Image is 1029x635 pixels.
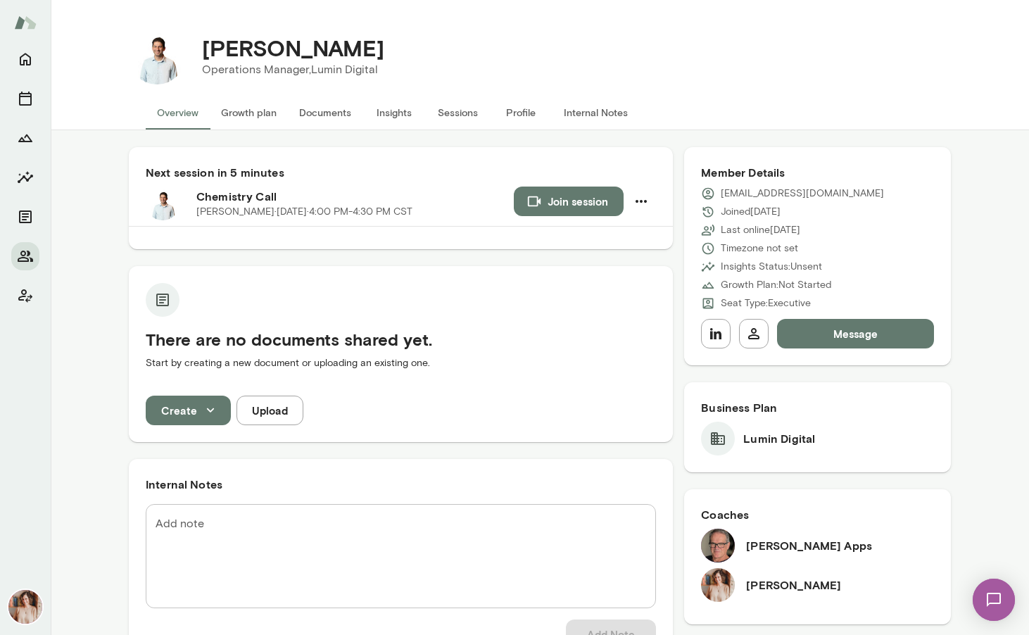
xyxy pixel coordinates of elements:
button: Internal Notes [553,96,639,130]
button: Client app [11,282,39,310]
h6: Internal Notes [146,476,656,493]
img: Payam Nael [129,28,185,84]
button: Insights [11,163,39,191]
button: Growth plan [210,96,288,130]
button: Join session [514,187,624,216]
h6: [PERSON_NAME] [746,577,841,593]
h6: Member Details [701,164,934,181]
p: Timezone not set [721,241,798,256]
button: Sessions [11,84,39,113]
button: Sessions [426,96,489,130]
h6: Lumin Digital [743,430,815,447]
h6: Business Plan [701,399,934,416]
img: Nancy Alsip [8,590,42,624]
p: Insights Status: Unsent [721,260,822,274]
h6: Coaches [701,506,934,523]
p: Growth Plan: Not Started [721,278,831,292]
button: Message [777,319,934,348]
button: Profile [489,96,553,130]
button: Home [11,45,39,73]
button: Growth Plan [11,124,39,152]
img: Nancy Alsip [701,568,735,602]
button: Documents [11,203,39,231]
img: Mento [14,9,37,36]
h6: Next session in 5 minutes [146,164,656,181]
p: [EMAIL_ADDRESS][DOMAIN_NAME] [721,187,884,201]
button: Documents [288,96,362,130]
p: Operations Manager, Lumin Digital [202,61,384,78]
h4: [PERSON_NAME] [202,34,384,61]
button: Upload [236,396,303,425]
button: Insights [362,96,426,130]
h6: Chemistry Call [196,188,514,205]
button: Overview [146,96,210,130]
h6: [PERSON_NAME] Apps [746,537,872,554]
p: Joined [DATE] [721,205,781,219]
p: Start by creating a new document or uploading an existing one. [146,356,656,370]
img: Geoff Apps [701,529,735,562]
p: Last online [DATE] [721,223,800,237]
h5: There are no documents shared yet. [146,328,656,351]
button: Members [11,242,39,270]
button: Create [146,396,231,425]
p: Seat Type: Executive [721,296,811,310]
p: [PERSON_NAME] · [DATE] · 4:00 PM-4:30 PM CST [196,205,412,219]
